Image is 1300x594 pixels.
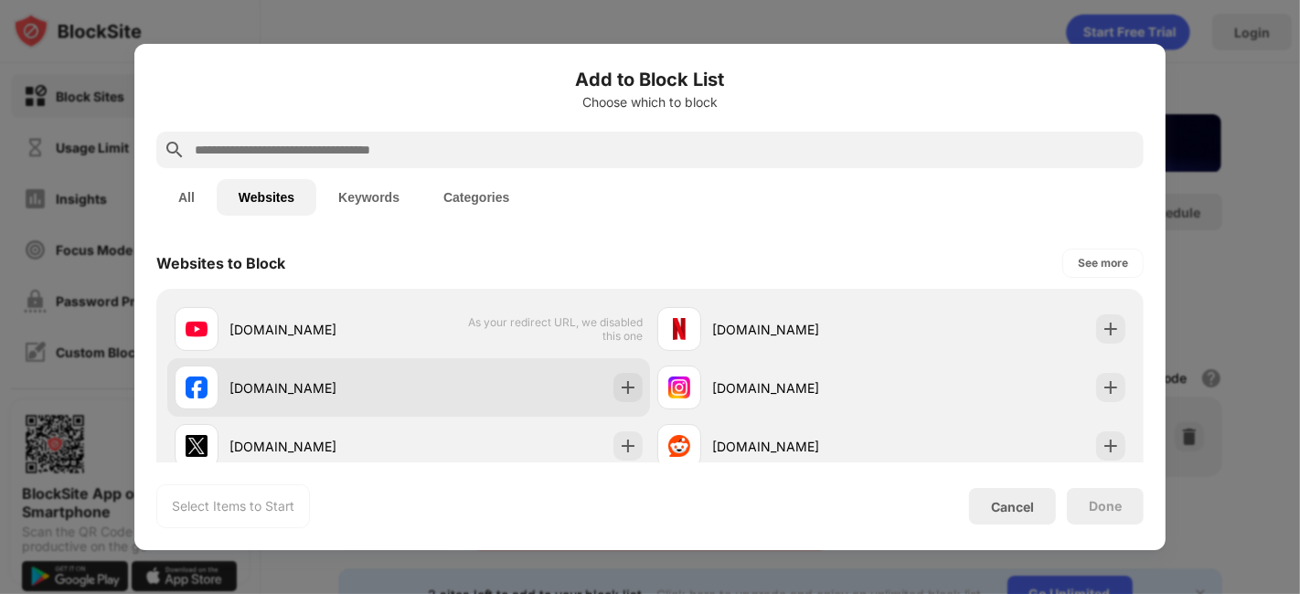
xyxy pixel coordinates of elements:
[421,179,531,216] button: Categories
[1089,499,1122,514] div: Done
[712,378,891,398] div: [DOMAIN_NAME]
[316,179,421,216] button: Keywords
[186,435,208,457] img: favicons
[229,378,409,398] div: [DOMAIN_NAME]
[186,318,208,340] img: favicons
[991,499,1034,514] div: Cancel
[172,497,294,515] div: Select Items to Start
[229,320,409,339] div: [DOMAIN_NAME]
[156,95,1144,110] div: Choose which to block
[1078,254,1128,272] div: See more
[668,318,690,340] img: favicons
[156,254,285,272] div: Websites to Block
[156,66,1144,93] h6: Add to Block List
[668,377,690,398] img: favicons
[229,437,409,456] div: [DOMAIN_NAME]
[217,179,316,216] button: Websites
[454,315,643,343] span: As your redirect URL, we disabled this one
[712,437,891,456] div: [DOMAIN_NAME]
[712,320,891,339] div: [DOMAIN_NAME]
[156,179,217,216] button: All
[668,435,690,457] img: favicons
[164,139,186,161] img: search.svg
[186,377,208,398] img: favicons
